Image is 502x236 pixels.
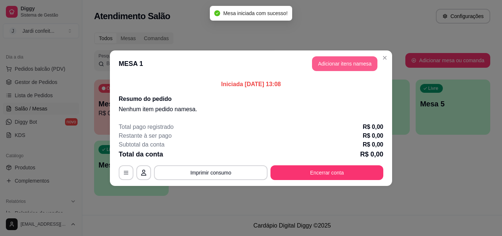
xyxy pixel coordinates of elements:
p: R$ 0,00 [363,123,383,131]
span: check-circle [214,10,220,16]
span: Mesa iniciada com sucesso! [223,10,287,16]
h2: Resumo do pedido [119,95,383,103]
button: Close [379,52,391,64]
button: Encerrar conta [270,165,383,180]
p: Total da conta [119,149,163,159]
p: Nenhum item pedido na mesa . [119,105,383,114]
header: MESA 1 [110,50,392,77]
p: Iniciada [DATE] 13:08 [119,80,383,89]
p: Restante à ser pago [119,131,172,140]
p: R$ 0,00 [363,131,383,140]
p: R$ 0,00 [360,149,383,159]
p: R$ 0,00 [363,140,383,149]
p: Total pago registrado [119,123,173,131]
p: Subtotal da conta [119,140,165,149]
button: Adicionar itens namesa [312,56,377,71]
button: Imprimir consumo [154,165,268,180]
